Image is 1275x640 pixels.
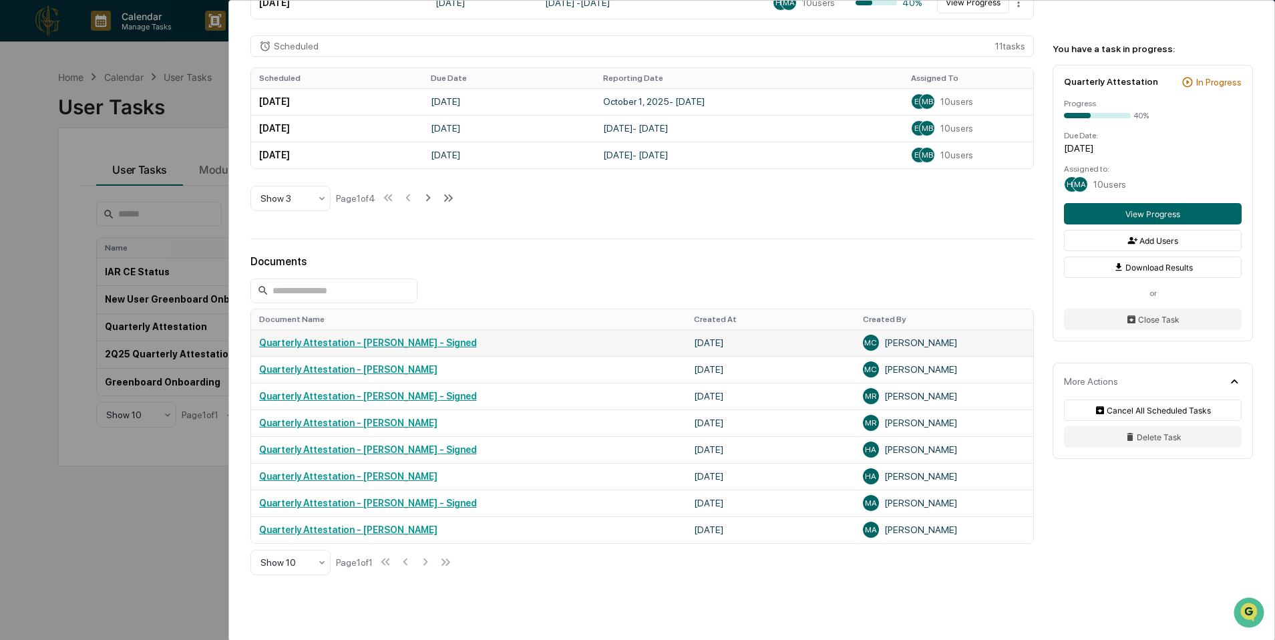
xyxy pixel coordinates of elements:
[8,188,89,212] a: 🔎Data Lookup
[97,170,108,180] div: 🗄️
[1064,143,1242,154] div: [DATE]
[1064,257,1242,278] button: Download Results
[259,391,477,402] a: Quarterly Attestation - [PERSON_NAME] - Signed
[863,495,1026,511] div: [PERSON_NAME]
[863,335,1026,351] div: [PERSON_NAME]
[595,115,904,142] td: [DATE] - [DATE]
[914,150,924,160] span: ER
[259,418,437,428] a: Quarterly Attestation - [PERSON_NAME]
[27,168,86,182] span: Preclearance
[227,106,243,122] button: Start new chat
[914,124,924,133] span: ER
[855,309,1034,329] th: Created By
[1093,179,1126,190] span: 10 users
[865,472,876,481] span: HA
[94,226,162,236] a: Powered byPylon
[686,436,854,463] td: [DATE]
[133,226,162,236] span: Pylon
[259,471,437,482] a: Quarterly Attestation - [PERSON_NAME]
[423,142,595,168] td: [DATE]
[686,490,854,516] td: [DATE]
[686,463,854,490] td: [DATE]
[1064,164,1242,174] div: Assigned to:
[863,442,1026,458] div: [PERSON_NAME]
[1064,376,1118,387] div: More Actions
[864,338,877,347] span: MC
[1064,99,1242,108] div: Progress
[1064,426,1242,448] button: Delete Task
[686,516,854,543] td: [DATE]
[259,337,477,348] a: Quarterly Attestation - [PERSON_NAME] - Signed
[259,524,437,535] a: Quarterly Attestation - [PERSON_NAME]
[922,124,933,133] span: MB
[1196,77,1242,88] div: In Progress
[1133,111,1149,120] div: 40%
[27,194,84,207] span: Data Lookup
[274,41,319,51] div: Scheduled
[1064,230,1242,251] button: Add Users
[864,365,877,374] span: MC
[13,170,24,180] div: 🖐️
[1064,289,1242,298] div: or
[863,415,1026,431] div: [PERSON_NAME]
[1064,131,1242,140] div: Due Date:
[423,115,595,142] td: [DATE]
[259,444,477,455] a: Quarterly Attestation - [PERSON_NAME] - Signed
[686,410,854,436] td: [DATE]
[863,361,1026,377] div: [PERSON_NAME]
[13,102,37,126] img: 1746055101610-c473b297-6a78-478c-a979-82029cc54cd1
[865,498,877,508] span: MA
[903,68,1033,88] th: Assigned To
[1064,399,1242,421] button: Cancel All Scheduled Tasks
[251,142,423,168] td: [DATE]
[940,96,973,107] span: 10 users
[1232,596,1268,632] iframe: Open customer support
[914,97,924,106] span: ER
[922,150,933,160] span: MB
[940,123,973,134] span: 10 users
[259,364,437,375] a: Quarterly Attestation - [PERSON_NAME]
[863,388,1026,404] div: [PERSON_NAME]
[595,142,904,168] td: [DATE] - [DATE]
[1067,180,1078,189] span: HA
[336,193,375,204] div: Page 1 of 4
[865,418,876,428] span: MR
[251,88,423,115] td: [DATE]
[865,391,876,401] span: MR
[865,445,876,454] span: HA
[336,557,373,568] div: Page 1 of 1
[251,309,687,329] th: Document Name
[1064,203,1242,224] button: View Progress
[940,150,973,160] span: 10 users
[863,522,1026,538] div: [PERSON_NAME]
[259,498,477,508] a: Quarterly Attestation - [PERSON_NAME] - Signed
[8,163,92,187] a: 🖐️Preclearance
[13,195,24,206] div: 🔎
[922,97,933,106] span: MB
[595,88,904,115] td: October 1, 2025 - [DATE]
[251,115,423,142] td: [DATE]
[250,35,1034,57] div: 11 task s
[92,163,171,187] a: 🗄️Attestations
[686,329,854,356] td: [DATE]
[251,68,423,88] th: Scheduled
[686,383,854,410] td: [DATE]
[595,68,904,88] th: Reporting Date
[250,255,1034,268] div: Documents
[110,168,166,182] span: Attestations
[45,102,219,116] div: Start new chat
[1053,43,1253,54] div: You have a task in progress:
[863,468,1026,484] div: [PERSON_NAME]
[1074,180,1086,189] span: MA
[45,116,169,126] div: We're available if you need us!
[423,88,595,115] td: [DATE]
[1064,76,1158,87] div: Quarterly Attestation
[865,525,877,534] span: MA
[686,309,854,329] th: Created At
[13,28,243,49] p: How can we help?
[423,68,595,88] th: Due Date
[686,356,854,383] td: [DATE]
[1064,309,1242,330] button: Close Task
